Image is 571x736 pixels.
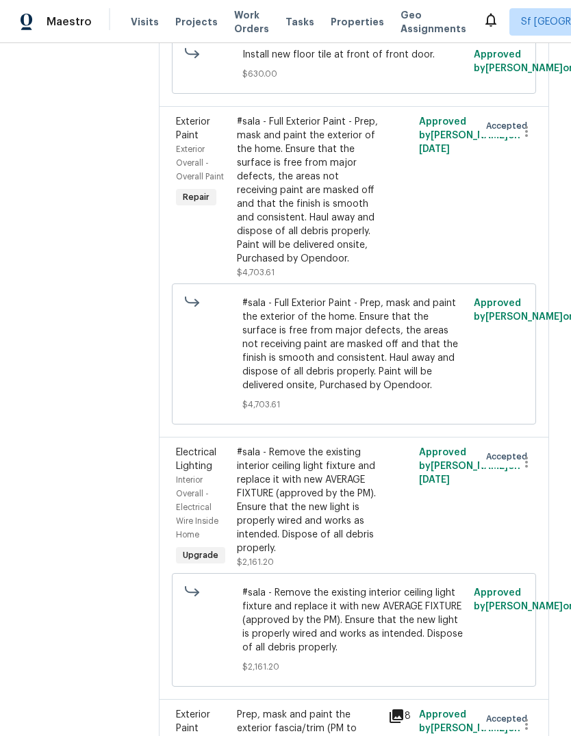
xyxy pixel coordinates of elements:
[401,8,466,36] span: Geo Assignments
[285,17,314,27] span: Tasks
[242,48,465,62] span: Install new floor tile at front of front door.
[234,8,269,36] span: Work Orders
[177,190,215,204] span: Repair
[242,660,465,674] span: $2,161.20
[176,476,218,539] span: Interior Overall - Electrical Wire Inside Home
[131,15,159,29] span: Visits
[486,450,533,464] span: Accepted
[175,15,218,29] span: Projects
[419,144,450,154] span: [DATE]
[486,119,533,133] span: Accepted
[486,712,533,726] span: Accepted
[237,558,274,566] span: $2,161.20
[176,710,210,733] span: Exterior Paint
[242,398,465,411] span: $4,703.61
[176,145,224,181] span: Exterior Overall - Overall Paint
[388,708,410,724] div: 8
[419,475,450,485] span: [DATE]
[237,115,381,266] div: #sala - Full Exterior Paint - Prep, mask and paint the exterior of the home. Ensure that the surf...
[237,268,275,277] span: $4,703.61
[47,15,92,29] span: Maestro
[419,448,520,485] span: Approved by [PERSON_NAME] on
[419,117,520,154] span: Approved by [PERSON_NAME] on
[176,448,216,471] span: Electrical Lighting
[177,548,224,562] span: Upgrade
[176,117,210,140] span: Exterior Paint
[242,296,465,392] span: #sala - Full Exterior Paint - Prep, mask and paint the exterior of the home. Ensure that the surf...
[242,586,465,655] span: #sala - Remove the existing interior ceiling light fixture and replace it with new AVERAGE FIXTUR...
[237,446,381,555] div: #sala - Remove the existing interior ceiling light fixture and replace it with new AVERAGE FIXTUR...
[242,67,465,81] span: $630.00
[331,15,384,29] span: Properties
